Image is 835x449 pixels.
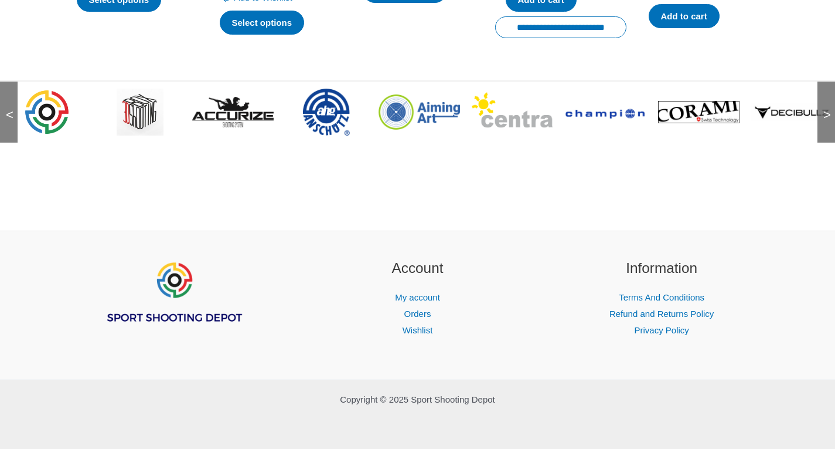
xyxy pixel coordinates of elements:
aside: Footer Widget 1 [66,258,281,353]
a: Refund and Returns Policy [609,309,714,319]
a: Add to cart: “TEC-HRO Screen, Eye-Blinder” [649,4,720,29]
h2: Information [554,258,769,279]
span: > [817,97,829,109]
p: Copyright © 2025 Sport Shooting Depot [66,391,769,408]
nav: Account [310,289,525,339]
nav: Information [554,289,769,339]
a: Terms And Conditions [619,292,704,302]
a: Privacy Policy [634,325,689,335]
a: Orders [404,309,431,319]
aside: Footer Widget 3 [554,258,769,338]
a: My account [395,292,440,302]
h2: Account [310,258,525,279]
aside: Footer Widget 2 [310,258,525,338]
a: Wishlist [403,325,433,335]
a: Select options for “Olympic Lady / Olympic Junior glasses - FRAME ONLY” [220,11,305,35]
